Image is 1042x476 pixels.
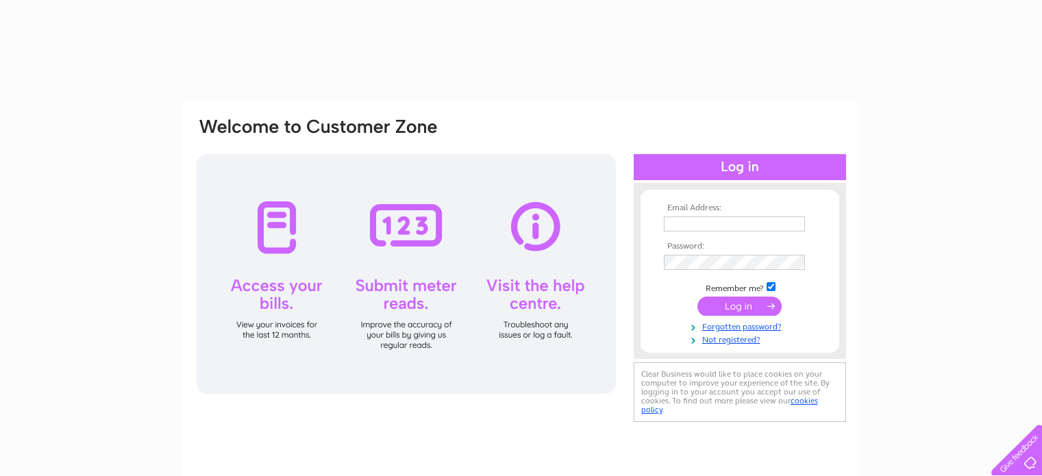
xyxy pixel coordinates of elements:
th: Password: [660,242,819,251]
td: Remember me? [660,280,819,294]
input: Submit [697,297,782,316]
a: Not registered? [664,332,819,345]
a: cookies policy [641,396,818,414]
th: Email Address: [660,203,819,213]
div: Clear Business would like to place cookies on your computer to improve your experience of the sit... [634,362,846,422]
a: Forgotten password? [664,319,819,332]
